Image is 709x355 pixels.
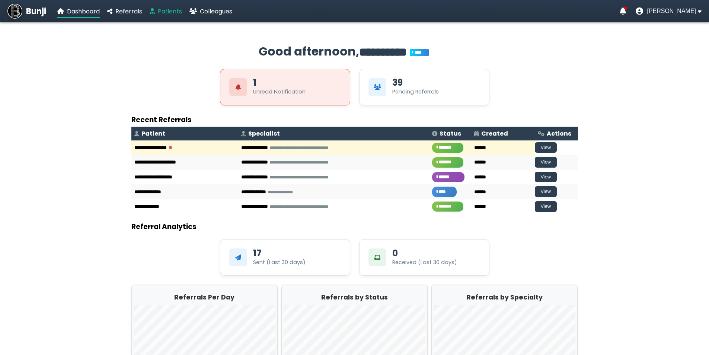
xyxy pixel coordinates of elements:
button: View [535,186,557,197]
button: View [535,172,557,183]
img: Bunji Dental Referral Management [7,4,22,19]
th: Status [429,127,471,140]
div: 0 [392,249,398,258]
a: Notifications [620,7,626,15]
span: Referrals [115,7,142,16]
th: Actions [535,127,578,140]
span: Bunji [26,5,46,18]
th: Created [471,127,535,140]
span: Colleagues [200,7,232,16]
div: Received (Last 30 days) [392,259,457,266]
a: Dashboard [57,7,100,16]
h3: Referral Analytics [131,221,578,232]
a: Colleagues [189,7,232,16]
th: Specialist [238,127,429,140]
button: View [535,201,557,212]
span: Dashboard [67,7,100,16]
h2: Referrals by Status [284,292,425,302]
div: 0Received (Last 30 days) [359,239,489,276]
th: Patient [131,127,239,140]
button: View [535,142,557,153]
div: View Unread Notifications [220,69,350,105]
button: User menu [636,7,702,15]
div: 39 [392,78,403,87]
a: Bunji [7,4,46,19]
h3: Recent Referrals [131,114,578,125]
div: 1 [253,78,256,87]
h2: Referrals Per Day [134,292,275,302]
span: You’re on Plus! [410,49,429,56]
a: Patients [150,7,182,16]
div: Pending Referrals [392,88,439,96]
span: [PERSON_NAME] [647,8,696,15]
div: Unread Notification [253,88,306,96]
div: View Pending Referrals [359,69,489,105]
div: Sent (Last 30 days) [253,259,306,266]
div: 17 [253,249,262,258]
button: View [535,157,557,168]
span: Patients [158,7,182,16]
div: 17Sent (Last 30 days) [220,239,350,276]
h2: Referrals by Specialty [434,292,575,302]
h2: Good afternoon, [131,42,578,61]
a: Referrals [107,7,142,16]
